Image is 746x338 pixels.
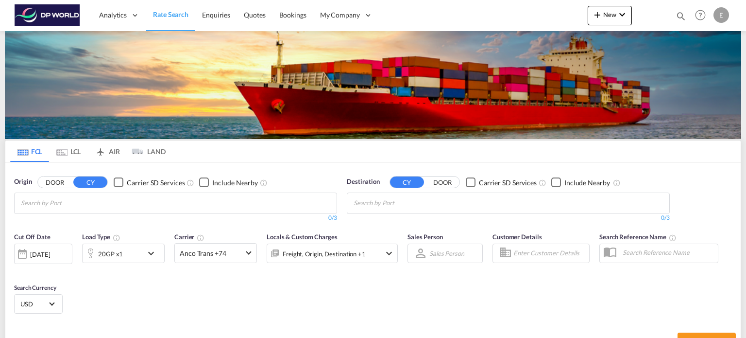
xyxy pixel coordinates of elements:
div: 0/3 [14,214,337,222]
md-tab-item: LAND [127,141,166,162]
div: 0/3 [347,214,670,222]
md-checkbox: Checkbox No Ink [466,177,537,187]
md-icon: Unchecked: Search for CY (Container Yard) services for all selected carriers.Checked : Search for... [539,179,546,187]
md-icon: icon-plus 400-fg [592,9,603,20]
button: CY [73,177,107,188]
md-select: Sales Person [428,246,465,260]
div: 20GP x1 [98,247,123,261]
img: c08ca190194411f088ed0f3ba295208c.png [15,4,80,26]
span: Locals & Custom Charges [267,233,338,241]
div: Help [692,7,713,24]
span: Search Currency [14,284,56,291]
md-icon: Unchecked: Ignores neighbouring ports when fetching rates.Checked : Includes neighbouring ports w... [260,179,268,187]
button: icon-plus 400-fgNewicon-chevron-down [588,6,632,25]
md-checkbox: Checkbox No Ink [551,177,610,187]
span: Anco Trans +74 [180,249,243,258]
span: Cut Off Date [14,233,51,241]
md-icon: Unchecked: Ignores neighbouring ports when fetching rates.Checked : Includes neighbouring ports w... [613,179,621,187]
div: Freight Origin Destination Factory Stuffingicon-chevron-down [267,244,398,263]
md-chips-wrap: Chips container with autocompletion. Enter the text area, type text to search, and then use the u... [352,193,450,211]
div: Include Nearby [564,178,610,188]
md-icon: icon-chevron-down [383,248,395,259]
span: New [592,11,628,18]
md-checkbox: Checkbox No Ink [114,177,185,187]
button: DOOR [425,177,459,188]
md-checkbox: Checkbox No Ink [199,177,258,187]
md-tab-item: LCL [49,141,88,162]
md-icon: icon-chevron-down [145,248,162,259]
md-tab-item: FCL [10,141,49,162]
md-icon: Your search will be saved by the below given name [669,234,677,242]
div: [DATE] [14,244,72,264]
span: USD [20,300,48,308]
md-icon: Unchecked: Search for CY (Container Yard) services for all selected carriers.Checked : Search for... [186,179,194,187]
md-icon: icon-airplane [95,146,106,153]
img: LCL+%26+FCL+BACKGROUND.png [5,31,741,139]
input: Search Reference Name [618,245,718,260]
span: Origin [14,177,32,187]
input: Chips input. [21,196,113,211]
span: My Company [320,10,360,20]
md-datepicker: Select [14,263,21,276]
span: Carrier [174,233,204,241]
button: CY [390,177,424,188]
span: Quotes [244,11,265,19]
div: E [713,7,729,23]
md-icon: The selected Trucker/Carrierwill be displayed in the rate results If the rates are from another f... [197,234,204,242]
span: Customer Details [492,233,542,241]
span: Rate Search [153,10,188,18]
span: Search Reference Name [599,233,677,241]
span: Load Type [82,233,120,241]
button: DOOR [38,177,72,188]
span: Bookings [279,11,306,19]
span: Destination [347,177,380,187]
span: Analytics [99,10,127,20]
div: Carrier SD Services [479,178,537,188]
input: Enter Customer Details [513,246,586,261]
md-tab-item: AIR [88,141,127,162]
md-icon: icon-information-outline [113,234,120,242]
md-icon: icon-magnify [676,11,686,21]
div: [DATE] [30,250,50,259]
div: icon-magnify [676,11,686,25]
span: Sales Person [407,233,443,241]
md-select: Select Currency: $ USDUnited States Dollar [19,297,57,311]
md-chips-wrap: Chips container with autocompletion. Enter the text area, type text to search, and then use the u... [19,193,117,211]
md-icon: icon-chevron-down [616,9,628,20]
div: 20GP x1icon-chevron-down [82,244,165,263]
div: Include Nearby [212,178,258,188]
span: Enquiries [202,11,230,19]
input: Chips input. [354,196,446,211]
div: Carrier SD Services [127,178,185,188]
md-pagination-wrapper: Use the left and right arrow keys to navigate between tabs [10,141,166,162]
span: Help [692,7,709,23]
div: Freight Origin Destination Factory Stuffing [283,247,366,261]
